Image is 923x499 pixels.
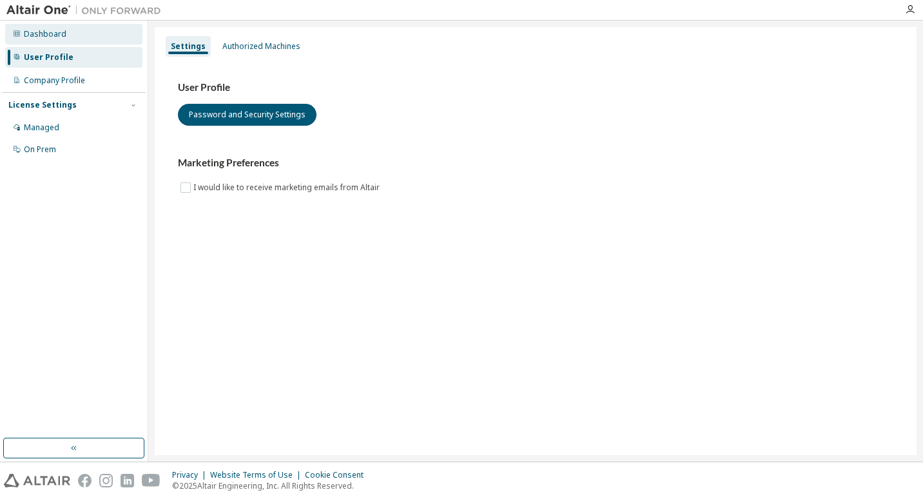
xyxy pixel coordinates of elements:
[78,474,92,487] img: facebook.svg
[171,41,206,52] div: Settings
[178,157,893,170] h3: Marketing Preferences
[99,474,113,487] img: instagram.svg
[142,474,160,487] img: youtube.svg
[24,52,73,63] div: User Profile
[193,180,382,195] label: I would like to receive marketing emails from Altair
[4,474,70,487] img: altair_logo.svg
[222,41,300,52] div: Authorized Machines
[172,480,371,491] p: © 2025 Altair Engineering, Inc. All Rights Reserved.
[24,75,85,86] div: Company Profile
[24,144,56,155] div: On Prem
[6,4,168,17] img: Altair One
[24,122,59,133] div: Managed
[172,470,210,480] div: Privacy
[24,29,66,39] div: Dashboard
[178,104,316,126] button: Password and Security Settings
[121,474,134,487] img: linkedin.svg
[305,470,371,480] div: Cookie Consent
[210,470,305,480] div: Website Terms of Use
[8,100,77,110] div: License Settings
[178,81,893,94] h3: User Profile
